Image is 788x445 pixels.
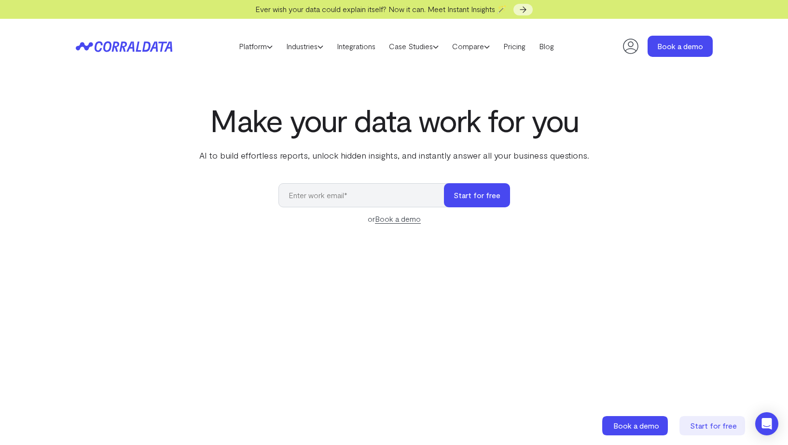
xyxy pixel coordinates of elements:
[532,39,561,54] a: Blog
[278,183,454,207] input: Enter work email*
[755,412,778,435] div: Open Intercom Messenger
[445,39,497,54] a: Compare
[648,36,713,57] a: Book a demo
[197,149,591,162] p: AI to build effortless reports, unlock hidden insights, and instantly answer all your business qu...
[255,4,507,13] span: Ever wish your data could explain itself? Now it can. Meet Instant Insights 🪄
[382,39,445,54] a: Case Studies
[679,416,747,435] a: Start for free
[278,213,510,225] div: or
[444,183,510,207] button: Start for free
[330,39,382,54] a: Integrations
[602,416,670,435] a: Book a demo
[197,103,591,137] h1: Make your data work for you
[279,39,330,54] a: Industries
[232,39,279,54] a: Platform
[690,421,737,430] span: Start for free
[497,39,532,54] a: Pricing
[375,214,421,224] a: Book a demo
[613,421,659,430] span: Book a demo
